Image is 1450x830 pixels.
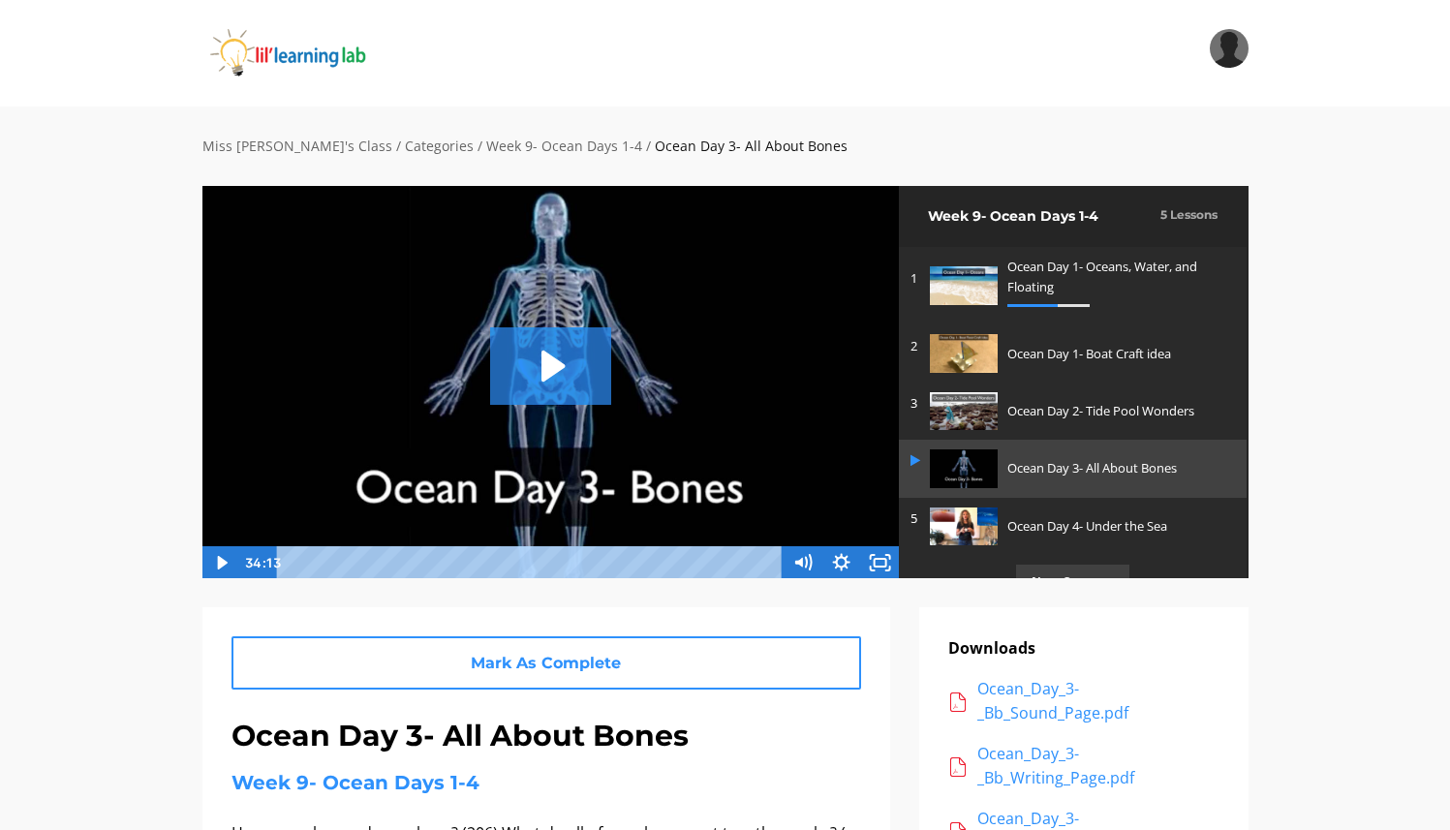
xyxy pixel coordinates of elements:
a: 1 Ocean Day 1- Oceans, Water, and Floating [899,247,1248,325]
p: Ocean Day 1- Oceans, Water, and Floating [1007,257,1226,297]
a: Ocean_Day_3-_Bb_Writing_Page.pdf [948,742,1219,791]
img: acrobat.png [948,692,968,712]
img: b69540b4e3c2b2a40aee966d5313ed02 [1210,29,1249,68]
a: 5 Ocean Day 4- Under the Sea [899,498,1248,555]
p: 2 [910,336,920,356]
div: / [396,136,401,157]
a: Week 9- Ocean Days 1-4 [231,771,479,794]
button: Mute [784,546,822,579]
div: / [646,136,651,157]
button: Play Video [201,546,240,579]
h3: 5 Lessons [1160,205,1218,224]
p: Downloads [948,636,1219,661]
p: 5 [910,508,920,529]
button: Fullscreen [861,546,900,579]
button: Show settings menu [822,546,861,579]
button: Play Video: sites/2147505858/video/zZOMnO1gQPurGTMsYIq9_Ocean_Day_3-_Bones.mp4 [490,327,611,405]
div: / [478,136,482,157]
img: 49ebb5b7-e31b-4477-955b-207090801c59.jpg [930,507,998,545]
a: Miss [PERSON_NAME]'s Class [202,137,392,155]
img: QNFHp9cQ9mtbuJFQksXw_581C0DA8-F7D4-4F61-8447-921D950FAE11.jpeg [930,392,998,430]
img: hl4AlP7MTRyJmnJvDqmE_F0602294-197C-4042-994D-A364E86359B2.jpeg [930,449,998,487]
h2: Week 9- Ocean Days 1-4 [928,205,1152,227]
a: Week 9- Ocean Days 1-4 [486,137,642,155]
a: Next Category [899,555,1248,608]
div: Ocean Day 3- All About Bones [655,136,848,157]
a: Categories [405,137,474,155]
p: Ocean Day 3- All About Bones [1007,458,1226,478]
img: aXpRwXgvTmGjRtKEIZvU_D90301A4-F439-403A-9F84-987949E73AEB.jpeg [930,266,998,304]
img: iJObvVIsTmeLBah9dr2P_logo_360x80.png [202,29,423,77]
p: Ocean Day 1- Boat Craft idea [1007,344,1226,364]
a: Mark As Complete [231,636,861,690]
p: 1 [910,268,920,289]
div: Ocean_Day_3-_Bb_Sound_Page.pdf [977,677,1219,726]
p: Ocean Day 2- Tide Pool Wonders [1007,401,1226,421]
a: 3 Ocean Day 2- Tide Pool Wonders [899,383,1248,440]
img: acrobat.png [948,757,968,777]
h1: Ocean Day 3- All About Bones [231,713,861,759]
p: 3 [910,393,920,414]
img: Dt8E5iaYT66VFATK3ONw_C24F52E4-498B-48D6-B773-F0BA65D407CC.jpeg [930,334,998,372]
div: Ocean_Day_3-_Bb_Writing_Page.pdf [977,742,1219,791]
div: Playbar [291,546,774,579]
a: Ocean Day 3- All About Bones [899,440,1248,497]
p: Next Category [1016,565,1129,599]
a: Ocean_Day_3-_Bb_Sound_Page.pdf [948,677,1219,726]
a: 2 Ocean Day 1- Boat Craft idea [899,324,1248,382]
p: Ocean Day 4- Under the Sea [1007,516,1226,537]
